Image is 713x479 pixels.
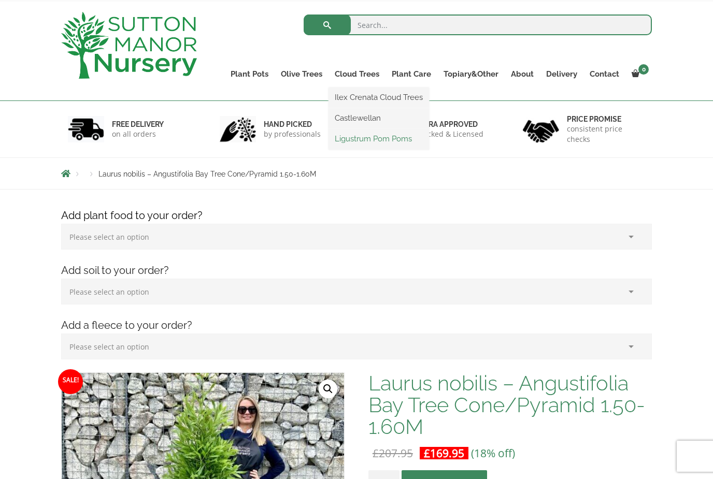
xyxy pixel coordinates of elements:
bdi: 207.95 [373,446,413,460]
a: 0 [625,67,652,81]
p: on all orders [112,129,164,139]
a: Ligustrum Pom Poms [329,131,429,147]
bdi: 169.95 [424,446,464,460]
span: (18% off) [471,446,515,460]
a: Contact [583,67,625,81]
a: Castlewellan [329,110,429,126]
span: Sale! [58,369,83,394]
a: Delivery [540,67,583,81]
span: Laurus nobilis – Angustifolia Bay Tree Cone/Pyramid 1.50-1.60M [98,170,316,178]
img: 4.jpg [523,113,559,145]
h6: FREE DELIVERY [112,120,164,129]
img: 1.jpg [68,116,104,142]
span: 0 [638,64,649,75]
span: £ [373,446,379,460]
h6: hand picked [264,120,321,129]
p: by professionals [264,129,321,139]
span: £ [424,446,430,460]
p: checked & Licensed [415,129,483,139]
a: Topiary&Other [437,67,505,81]
p: consistent price checks [567,124,646,144]
img: 2.jpg [220,116,256,142]
h4: Add soil to your order? [53,263,660,279]
a: Plant Care [386,67,437,81]
a: Cloud Trees [329,67,386,81]
h6: Defra approved [415,120,483,129]
img: logo [61,12,197,79]
input: Search... [304,14,652,35]
h4: Add plant food to your order? [53,208,660,224]
a: About [505,67,540,81]
h1: Laurus nobilis – Angustifolia Bay Tree Cone/Pyramid 1.50-1.60M [368,372,652,438]
a: Olive Trees [275,67,329,81]
a: Ilex Crenata Cloud Trees [329,90,429,105]
nav: Breadcrumbs [61,169,652,178]
h4: Add a fleece to your order? [53,317,660,333]
a: View full-screen image gallery [319,380,337,398]
a: Plant Pots [224,67,275,81]
h6: Price promise [567,114,646,124]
